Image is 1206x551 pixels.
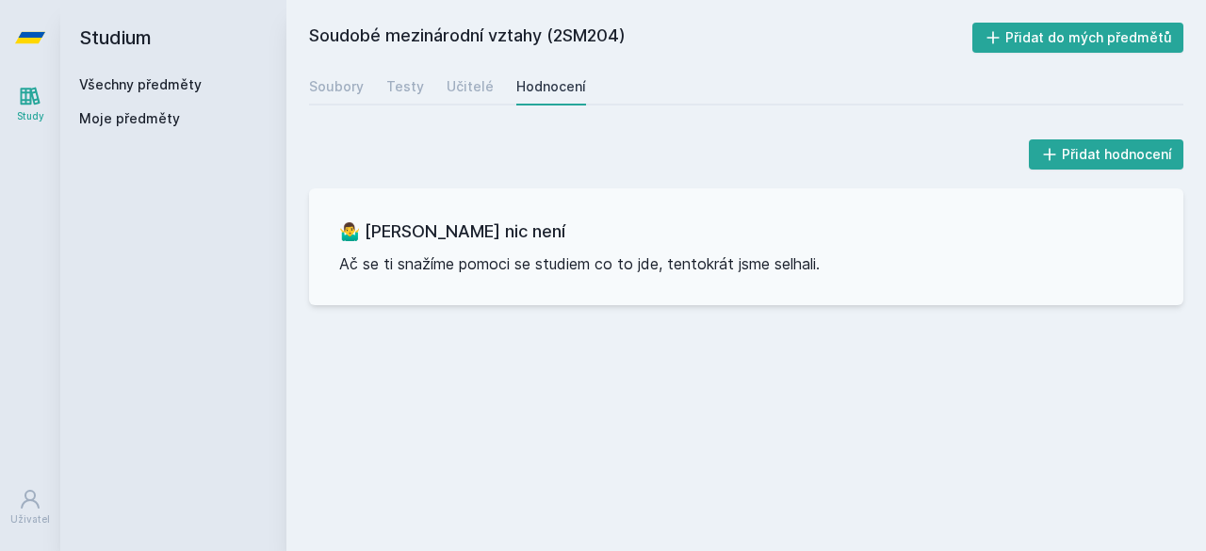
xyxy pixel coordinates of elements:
[10,512,50,527] div: Uživatel
[17,109,44,123] div: Study
[516,68,586,105] a: Hodnocení
[447,68,494,105] a: Učitelé
[4,478,57,536] a: Uživatel
[4,75,57,133] a: Study
[339,252,1153,275] p: Ač se ti snažíme pomoci se studiem co to jde, tentokrát jsme selhali.
[447,77,494,96] div: Učitelé
[1029,139,1184,170] button: Přidat hodnocení
[309,68,364,105] a: Soubory
[386,68,424,105] a: Testy
[309,23,972,53] h2: Soudobé mezinárodní vztahy (2SM204)
[516,77,586,96] div: Hodnocení
[339,219,1153,245] h3: 🤷‍♂️ [PERSON_NAME] nic není
[386,77,424,96] div: Testy
[309,77,364,96] div: Soubory
[972,23,1184,53] button: Přidat do mých předmětů
[79,76,202,92] a: Všechny předměty
[79,109,180,128] span: Moje předměty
